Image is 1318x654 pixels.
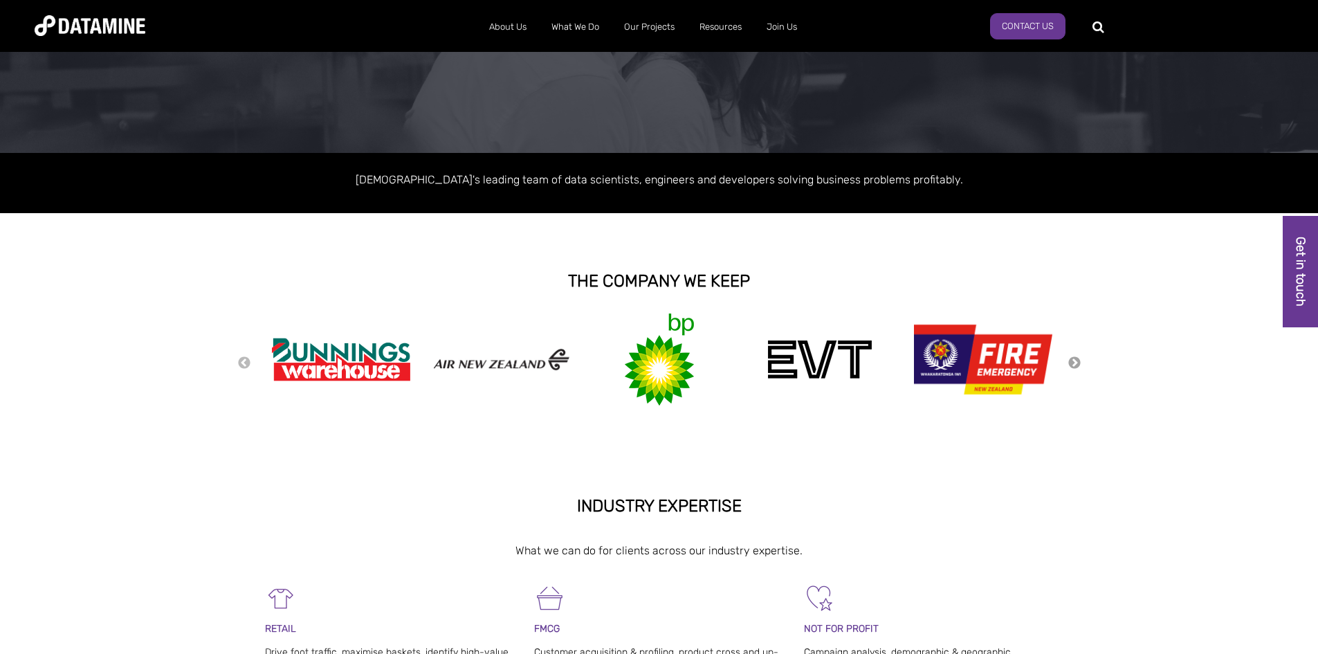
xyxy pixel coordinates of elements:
span: What we can do for clients across our industry expertise. [515,544,803,557]
button: Next [1068,356,1081,371]
span: FMCG [534,623,560,635]
strong: THE COMPANY WE KEEP [568,271,750,291]
a: About Us [477,9,539,45]
img: evt-1 [768,340,872,379]
img: airnewzealand [432,345,571,374]
a: Contact Us [990,13,1065,39]
a: Join Us [754,9,809,45]
img: bp-1 [621,314,697,406]
span: NOT FOR PROFIT [804,623,879,635]
img: FMCG [534,583,565,614]
strong: INDUSTRY EXPERTISE [577,496,742,516]
a: Resources [687,9,754,45]
a: Our Projects [612,9,687,45]
img: Retail-1 [265,583,296,614]
img: Fire Emergency New Zealand [914,318,1052,401]
a: What We Do [539,9,612,45]
a: Get in touch [1283,216,1318,327]
img: Not For Profit [804,583,835,614]
button: Previous [237,356,251,371]
img: Bunnings Warehouse [272,334,410,385]
img: Datamine [35,15,145,36]
p: [DEMOGRAPHIC_DATA]'s leading team of data scientists, engineers and developers solving business p... [265,170,1054,189]
span: RETAIL [265,623,296,635]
